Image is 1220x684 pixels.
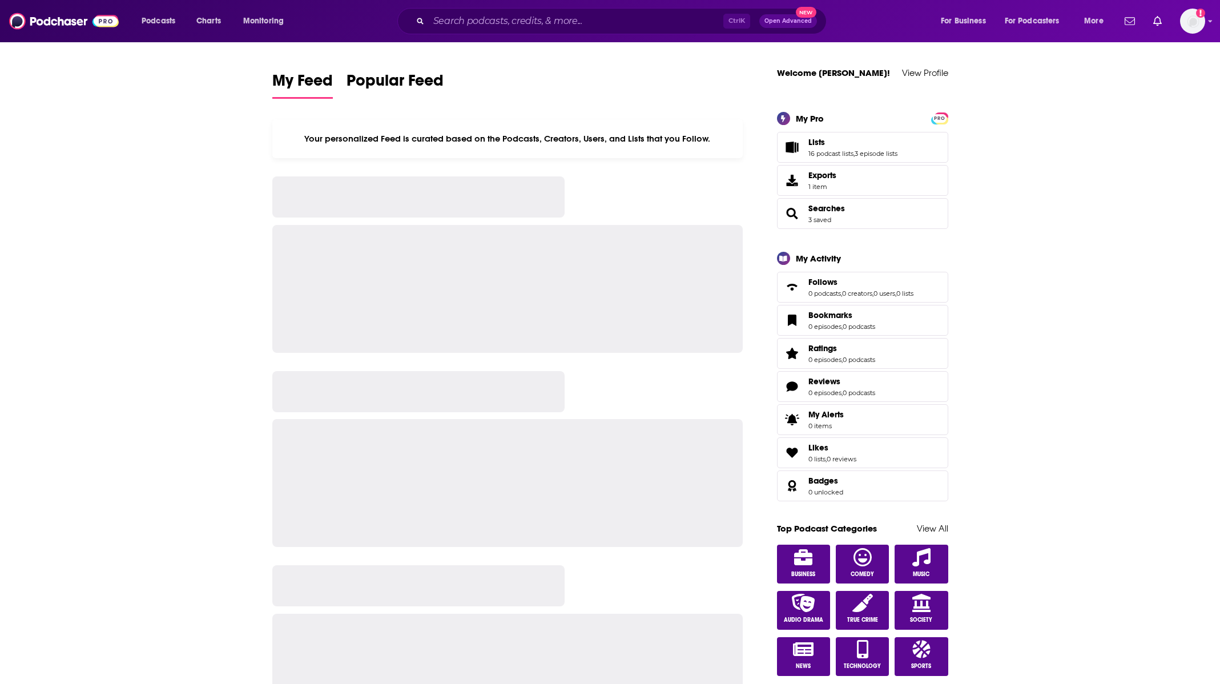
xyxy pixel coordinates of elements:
span: Searches [777,198,948,229]
a: 0 users [873,289,895,297]
span: Exports [781,172,804,188]
a: 16 podcast lists [808,150,853,158]
span: For Business [941,13,986,29]
div: My Pro [796,113,824,124]
span: Podcasts [142,13,175,29]
span: Business [791,571,815,578]
button: open menu [134,12,190,30]
span: 0 items [808,422,844,430]
span: Audio Drama [784,617,823,623]
a: Follows [808,277,913,287]
span: Bookmarks [808,310,852,320]
span: , [841,356,843,364]
span: Badges [777,470,948,501]
span: Follows [808,277,838,287]
span: Charts [196,13,221,29]
img: Podchaser - Follow, Share and Rate Podcasts [9,10,119,32]
span: New [796,7,816,18]
div: My Activity [796,253,841,264]
a: Likes [808,442,856,453]
span: , [841,323,843,331]
a: Follows [781,279,804,295]
a: Ratings [808,343,875,353]
a: 0 lists [808,455,826,463]
span: , [853,150,855,158]
a: Reviews [808,376,875,387]
span: Music [913,571,929,578]
span: Bookmarks [777,305,948,336]
a: Audio Drama [777,591,831,630]
div: Search podcasts, credits, & more... [408,8,838,34]
a: Music [895,545,948,584]
span: Reviews [777,371,948,402]
span: , [841,389,843,397]
span: True Crime [847,617,878,623]
a: Lists [781,139,804,155]
a: Ratings [781,345,804,361]
span: Likes [777,437,948,468]
a: Charts [189,12,228,30]
span: Likes [808,442,828,453]
span: My Feed [272,71,333,97]
a: My Alerts [777,404,948,435]
button: open menu [997,12,1076,30]
a: Bookmarks [808,310,875,320]
span: Popular Feed [347,71,444,97]
a: Show notifications dropdown [1149,11,1166,31]
a: Business [777,545,831,584]
span: For Podcasters [1005,13,1060,29]
button: Show profile menu [1180,9,1205,34]
a: True Crime [836,591,889,630]
span: Technology [844,663,881,670]
span: Reviews [808,376,840,387]
a: 0 episodes [808,389,841,397]
a: Badges [808,476,843,486]
a: 0 podcasts [843,323,875,331]
span: Logged in as ZoeJethani [1180,9,1205,34]
a: PRO [933,113,947,122]
span: Ratings [777,338,948,369]
span: Ratings [808,343,837,353]
a: 0 reviews [827,455,856,463]
span: Exports [808,170,836,180]
span: Follows [777,272,948,303]
a: View All [917,523,948,534]
span: , [895,289,896,297]
input: Search podcasts, credits, & more... [429,12,723,30]
a: Searches [781,206,804,222]
button: open menu [933,12,1000,30]
a: View Profile [902,67,948,78]
span: Lists [777,132,948,163]
a: 3 saved [808,216,831,224]
a: Technology [836,637,889,676]
div: Your personalized Feed is curated based on the Podcasts, Creators, Users, and Lists that you Follow. [272,119,743,158]
a: 0 episodes [808,323,841,331]
span: Comedy [851,571,874,578]
span: PRO [933,114,947,123]
a: Popular Feed [347,71,444,99]
a: Sports [895,637,948,676]
span: My Alerts [808,409,844,420]
span: Ctrl K [723,14,750,29]
span: , [872,289,873,297]
span: My Alerts [781,412,804,428]
a: Comedy [836,545,889,584]
a: Top Podcast Categories [777,523,877,534]
a: Searches [808,203,845,214]
span: Sports [911,663,931,670]
a: 3 episode lists [855,150,897,158]
span: Society [910,617,932,623]
svg: Add a profile image [1196,9,1205,18]
a: News [777,637,831,676]
a: Exports [777,165,948,196]
span: More [1084,13,1104,29]
a: Show notifications dropdown [1120,11,1140,31]
a: 0 episodes [808,356,841,364]
a: My Feed [272,71,333,99]
a: 0 lists [896,289,913,297]
button: Open AdvancedNew [759,14,817,28]
img: User Profile [1180,9,1205,34]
